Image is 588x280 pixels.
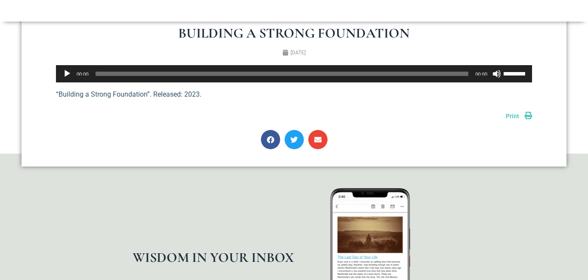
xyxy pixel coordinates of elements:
[261,130,280,149] div: Share on facebook
[506,113,519,120] span: Print
[56,65,532,82] div: Audio Player
[96,72,469,76] span: Time Slider
[291,50,306,56] time: [DATE]
[504,65,528,81] a: Volume Slider
[492,69,501,78] button: Mute
[56,26,532,40] h1: Building a Strong Foundation
[17,251,294,264] h1: WISDOM IN YOUR INBOX
[285,130,304,149] div: Share on twitter
[475,72,487,77] span: 00:00
[77,72,89,77] span: 00:00
[56,89,532,100] p: “Building a Strong Foundation”. Released: 2023.
[308,130,328,149] div: Share on email
[282,49,306,57] a: [DATE]
[63,69,71,78] button: Play
[506,113,532,120] a: Print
